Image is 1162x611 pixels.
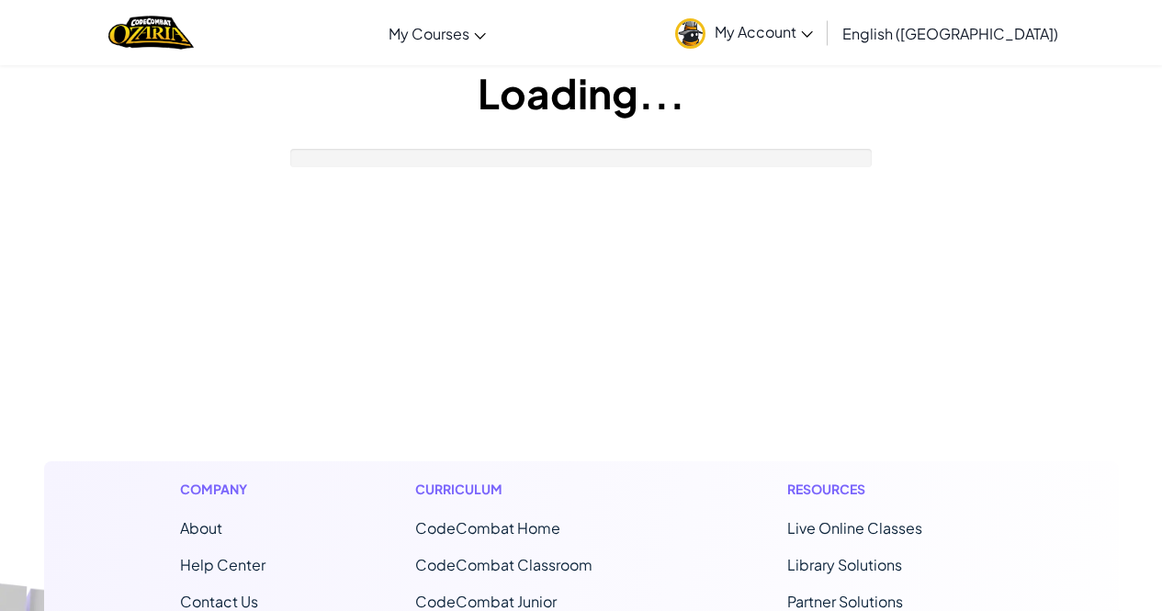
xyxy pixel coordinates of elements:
a: My Courses [379,8,495,58]
a: Partner Solutions [787,592,903,611]
h1: Curriculum [415,480,637,499]
span: My Courses [389,24,469,43]
a: English ([GEOGRAPHIC_DATA]) [833,8,1067,58]
span: CodeCombat Home [415,518,560,537]
a: Ozaria by CodeCombat logo [108,14,194,51]
span: My Account [715,22,813,41]
a: About [180,518,222,537]
span: Contact Us [180,592,258,611]
h1: Resources [787,480,983,499]
h1: Company [180,480,265,499]
a: Help Center [180,555,265,574]
span: English ([GEOGRAPHIC_DATA]) [842,24,1058,43]
a: Library Solutions [787,555,902,574]
a: CodeCombat Junior [415,592,557,611]
img: Home [108,14,194,51]
a: CodeCombat Classroom [415,555,592,574]
img: avatar [675,18,705,49]
a: Live Online Classes [787,518,922,537]
a: My Account [666,4,822,62]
